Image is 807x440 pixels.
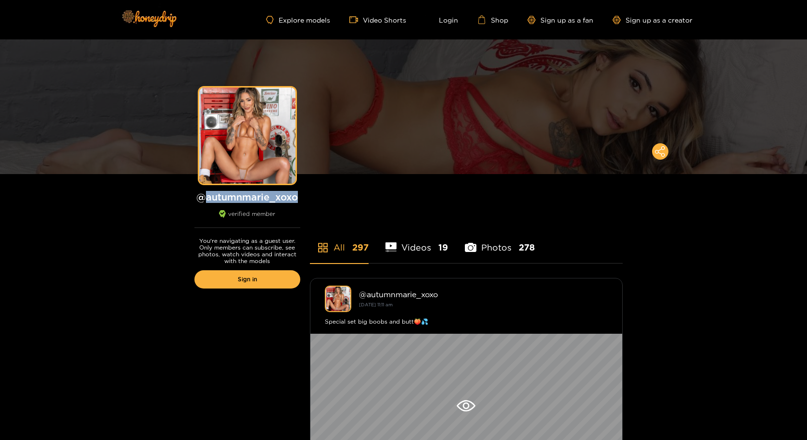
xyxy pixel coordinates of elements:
span: appstore [317,242,329,253]
img: autumnmarie_xoxo [325,286,351,312]
div: verified member [194,210,300,228]
span: 278 [519,241,535,253]
a: Video Shorts [349,15,406,24]
a: Sign up as a fan [527,16,593,24]
p: You're navigating as a guest user. Only members can subscribe, see photos, watch videos and inter... [194,238,300,264]
a: Login [425,15,458,24]
a: Explore models [266,16,330,24]
span: 19 [438,241,448,253]
li: Photos [465,220,535,263]
li: Videos [385,220,448,263]
li: All [310,220,369,263]
a: Sign up as a creator [613,16,692,24]
small: [DATE] 11:11 am [359,302,393,307]
h1: @ autumnmarie_xoxo [194,191,300,203]
a: Shop [477,15,508,24]
span: 297 [352,241,369,253]
div: Special set big boobs and butt🍑💦 [325,317,608,327]
span: video-camera [349,15,363,24]
a: Sign in [194,270,300,289]
div: @ autumnmarie_xoxo [359,290,608,299]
